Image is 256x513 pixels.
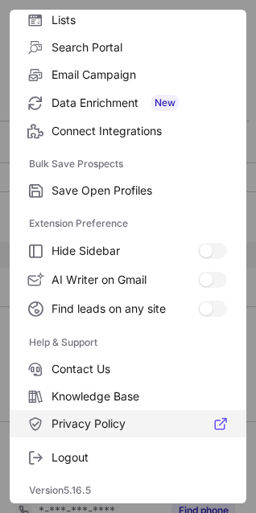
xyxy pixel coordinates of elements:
[10,117,246,145] label: Connect Integrations
[52,273,198,287] span: AI Writer on Gmail
[52,244,198,258] span: Hide Sidebar
[10,444,246,471] label: Logout
[29,151,227,177] label: Bulk Save Prospects
[52,302,198,316] span: Find leads on any site
[52,450,227,465] span: Logout
[52,68,227,82] span: Email Campaign
[10,355,246,383] label: Contact Us
[52,389,227,404] span: Knowledge Base
[52,417,227,431] span: Privacy Policy
[52,95,227,111] span: Data Enrichment
[10,478,246,503] div: Version 5.16.5
[29,330,227,355] label: Help & Support
[52,124,227,138] span: Connect Integrations
[10,383,246,410] label: Knowledge Base
[52,183,227,198] span: Save Open Profiles
[52,362,227,376] span: Contact Us
[10,177,246,204] label: Save Open Profiles
[10,294,246,323] label: Find leads on any site
[10,410,246,437] label: Privacy Policy
[52,13,227,27] span: Lists
[10,88,246,117] label: Data Enrichment New
[151,95,179,111] span: New
[10,61,246,88] label: Email Campaign
[52,40,227,55] span: Search Portal
[29,211,227,236] label: Extension Preference
[10,34,246,61] label: Search Portal
[10,236,246,265] label: Hide Sidebar
[10,6,246,34] label: Lists
[10,265,246,294] label: AI Writer on Gmail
